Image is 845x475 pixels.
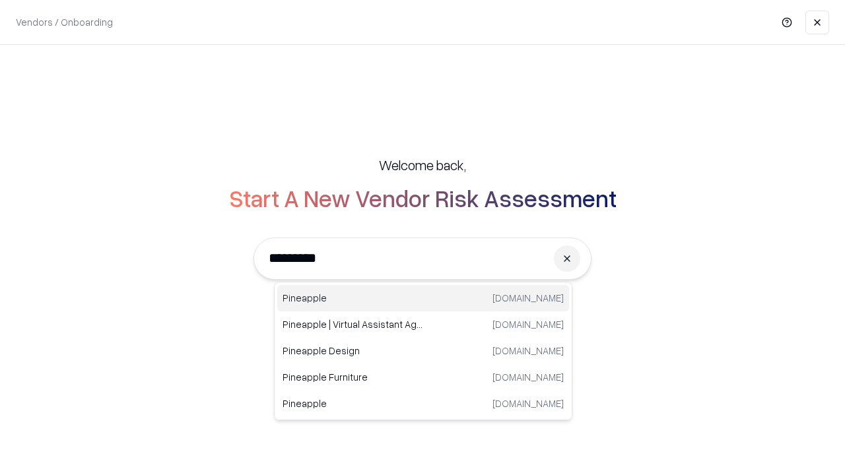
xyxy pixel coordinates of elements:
[16,15,113,29] p: Vendors / Onboarding
[379,156,466,174] h5: Welcome back,
[492,317,564,331] p: [DOMAIN_NAME]
[283,370,423,384] p: Pineapple Furniture
[492,396,564,410] p: [DOMAIN_NAME]
[283,291,423,305] p: Pineapple
[492,344,564,358] p: [DOMAIN_NAME]
[283,317,423,331] p: Pineapple | Virtual Assistant Agency
[283,396,423,410] p: Pineapple
[229,185,617,211] h2: Start A New Vendor Risk Assessment
[492,370,564,384] p: [DOMAIN_NAME]
[492,291,564,305] p: [DOMAIN_NAME]
[274,282,572,420] div: Suggestions
[283,344,423,358] p: Pineapple Design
